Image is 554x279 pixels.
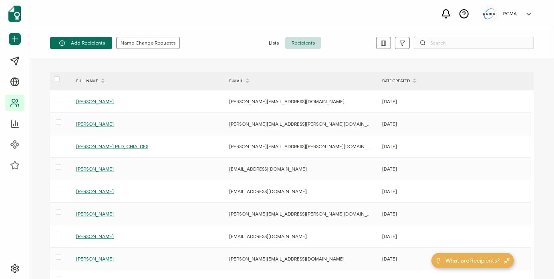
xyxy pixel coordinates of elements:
[121,41,175,45] span: Name Change Requests
[72,74,225,88] div: FULL NAME
[229,166,307,172] span: [EMAIL_ADDRESS][DOMAIN_NAME]
[503,11,517,16] h5: PCMA
[229,256,344,262] span: [PERSON_NAME][EMAIL_ADDRESS][DOMAIN_NAME]
[483,8,495,19] img: 5c892e8a-a8c9-4ab0-b501-e22bba25706e.jpg
[378,74,531,88] div: DATE CREATED
[229,211,382,217] span: [PERSON_NAME][EMAIL_ADDRESS][PERSON_NAME][DOMAIN_NAME]
[76,143,148,149] span: [PERSON_NAME] PhD, CHIA, DES
[382,256,397,262] span: [DATE]
[229,233,307,239] span: [EMAIL_ADDRESS][DOMAIN_NAME]
[382,98,397,104] span: [DATE]
[382,233,397,239] span: [DATE]
[76,211,114,217] span: [PERSON_NAME]
[414,37,534,49] input: Search
[76,188,114,194] span: [PERSON_NAME]
[76,256,114,262] span: [PERSON_NAME]
[382,143,397,149] span: [DATE]
[116,37,180,49] button: Name Change Requests
[285,37,321,49] span: Recipients
[382,188,397,194] span: [DATE]
[382,211,397,217] span: [DATE]
[50,37,112,49] button: Add Recipients
[382,166,397,172] span: [DATE]
[225,74,378,88] div: E-MAIL
[76,233,114,239] span: [PERSON_NAME]
[262,37,285,49] span: Lists
[229,143,382,149] span: [PERSON_NAME][EMAIL_ADDRESS][PERSON_NAME][DOMAIN_NAME]
[229,98,344,104] span: [PERSON_NAME][EMAIL_ADDRESS][DOMAIN_NAME]
[229,188,307,194] span: [EMAIL_ADDRESS][DOMAIN_NAME]
[8,6,21,22] img: sertifier-logomark-colored.svg
[421,188,554,279] iframe: Chat Widget
[229,121,382,127] span: [PERSON_NAME][EMAIL_ADDRESS][PERSON_NAME][DOMAIN_NAME]
[382,121,397,127] span: [DATE]
[76,166,114,172] span: [PERSON_NAME]
[76,121,114,127] span: [PERSON_NAME]
[76,98,114,104] span: [PERSON_NAME]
